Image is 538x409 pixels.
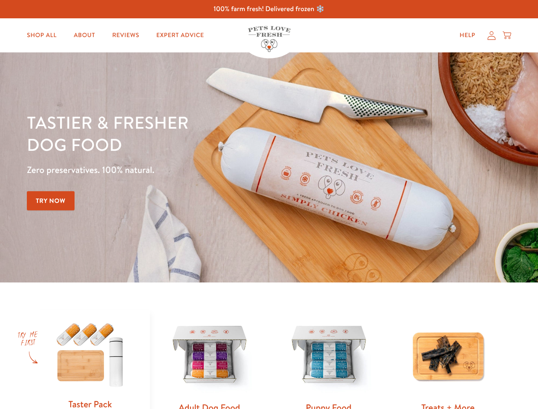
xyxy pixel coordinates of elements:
a: Try Now [27,191,75,210]
a: Shop All [20,27,63,44]
a: Expert Advice [150,27,211,44]
a: Help [453,27,482,44]
a: About [67,27,102,44]
p: Zero preservatives. 100% natural. [27,162,350,178]
img: Pets Love Fresh [248,26,291,52]
h1: Tastier & fresher dog food [27,111,350,156]
a: Reviews [105,27,146,44]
